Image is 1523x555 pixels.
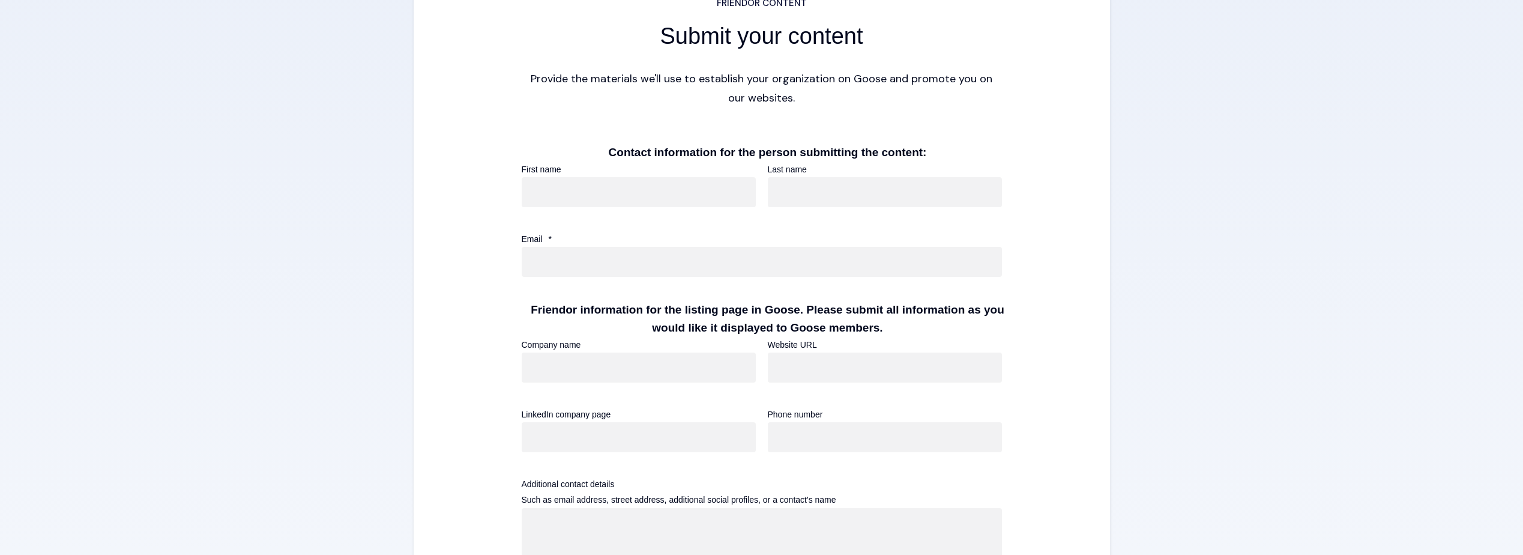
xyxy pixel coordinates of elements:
[768,340,817,350] span: Website URL
[522,301,1014,337] h5: Friendor information for the listing page in Goose. Please submit all information as you would li...
[522,410,611,419] span: LinkedIn company page
[522,479,615,489] span: Additional contact details
[522,144,1014,162] h5: Contact information for the person submitting the content:
[522,234,543,244] span: Email
[522,492,1002,508] legend: Such as email address, street address, additional social profiles, or a contact's name
[522,21,1002,51] h2: Submit your content
[522,340,581,350] span: Company name
[522,69,1002,108] span: Provide the materials we'll use to establish your organization on Goose and promote you on our we...
[768,165,807,174] span: Last name
[522,165,561,174] span: First name
[768,410,823,419] span: Phone number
